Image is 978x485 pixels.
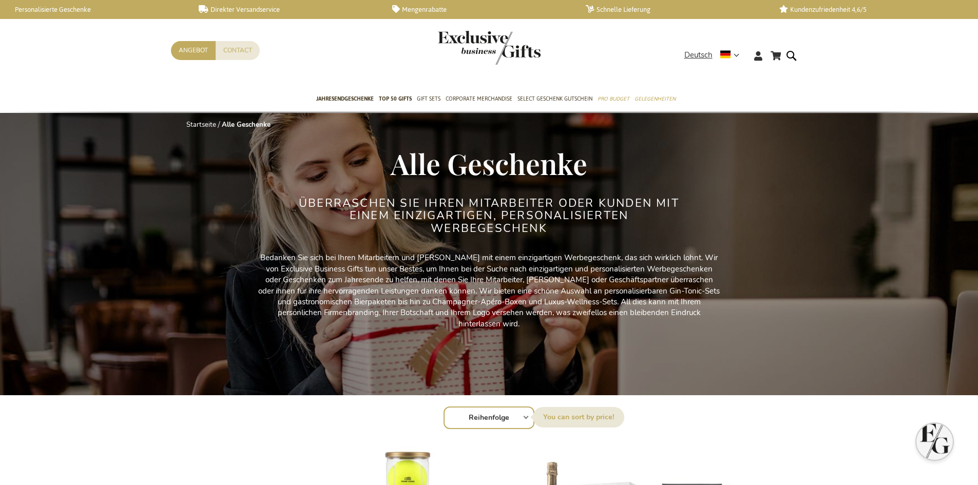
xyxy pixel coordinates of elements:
[635,87,676,112] a: Gelegenheiten
[446,93,512,104] span: Corporate Merchandise
[517,87,592,112] a: Select Geschenk Gutschein
[391,144,587,182] span: Alle Geschenke
[417,93,440,104] span: Gift Sets
[684,49,713,61] span: Deutsch
[446,87,512,112] a: Corporate Merchandise
[635,93,676,104] span: Gelegenheiten
[517,93,592,104] span: Select Geschenk Gutschein
[438,31,541,65] img: Exclusive Business gifts logo
[379,93,412,104] span: TOP 50 Gifts
[186,120,216,129] a: Startseite
[392,5,569,14] a: Mengenrabatte
[258,253,720,329] p: Bedanken Sie sich bei Ihren Mitarbeitern und [PERSON_NAME] mit einem einzigartigen Werbegeschenk,...
[598,87,629,112] a: Pro Budget
[316,87,374,112] a: Jahresendgeschenke
[586,5,763,14] a: Schnelle Lieferung
[598,93,629,104] span: Pro Budget
[171,41,216,60] a: Angebot
[379,87,412,112] a: TOP 50 Gifts
[417,87,440,112] a: Gift Sets
[297,197,682,235] h2: ÜBERRASCHEN SIE IHREN MITARBEITER ODER KUNDEN MIT EINEM EINZIGARTIGEN, PERSONALISIERTEN WERBEGESC...
[216,41,260,60] a: Contact
[222,120,271,129] strong: Alle Geschenke
[533,407,624,428] label: Sortieren nach
[438,31,489,65] a: store logo
[5,5,182,14] a: Personalisierte Geschenke
[316,93,374,104] span: Jahresendgeschenke
[199,5,376,14] a: Direkter Versandservice
[779,5,956,14] a: Kundenzufriedenheit 4,6/5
